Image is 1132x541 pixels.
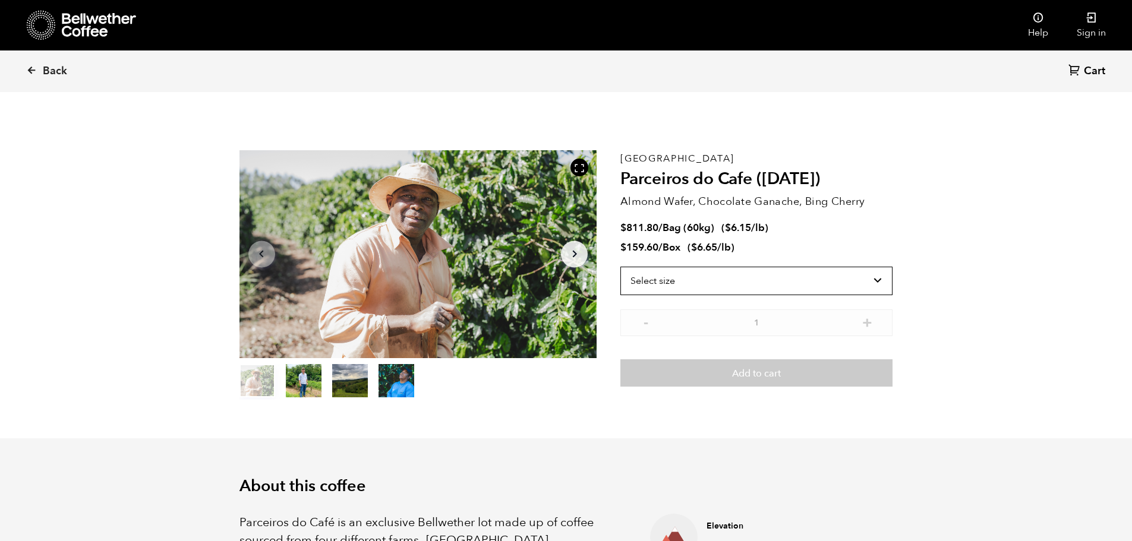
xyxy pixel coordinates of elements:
span: ( ) [688,241,734,254]
a: Cart [1068,64,1108,80]
bdi: 6.65 [691,241,717,254]
h4: Elevation [707,520,874,532]
span: $ [620,221,626,235]
span: Cart [1084,64,1105,78]
span: $ [725,221,731,235]
span: $ [620,241,626,254]
span: $ [691,241,697,254]
span: ( ) [721,221,768,235]
span: Bag (60kg) [663,221,714,235]
p: Almond Wafer, Chocolate Ganache, Bing Cherry [620,194,893,210]
h2: About this coffee [239,477,893,496]
span: /lb [717,241,731,254]
button: Add to cart [620,359,893,387]
span: Box [663,241,680,254]
bdi: 159.60 [620,241,658,254]
h2: Parceiros do Cafe ([DATE]) [620,169,893,189]
bdi: 6.15 [725,221,751,235]
span: / [658,241,663,254]
button: - [638,315,653,327]
bdi: 811.80 [620,221,658,235]
span: /lb [751,221,765,235]
button: + [860,315,875,327]
span: Back [43,64,67,78]
span: / [658,221,663,235]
